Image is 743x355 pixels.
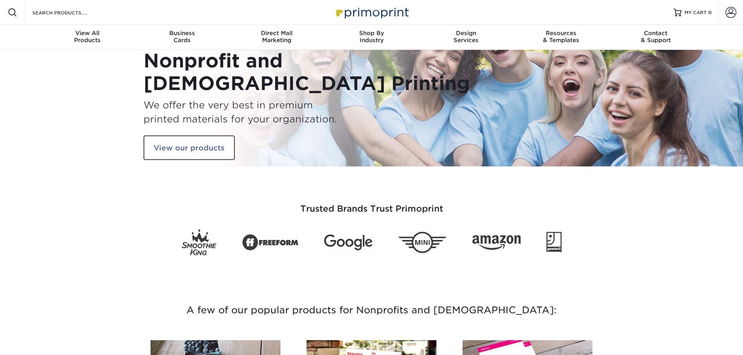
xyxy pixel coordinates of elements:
a: View our products [144,135,235,160]
span: Design [419,30,514,37]
div: Products [40,30,135,44]
a: Shop ByIndustry [324,25,419,50]
img: Google [324,235,372,251]
span: Resources [514,30,608,37]
img: Mini [398,232,447,253]
div: & Templates [514,30,608,44]
a: View AllProducts [40,25,135,50]
span: View All [40,30,135,37]
span: Contact [608,30,703,37]
a: Resources& Templates [514,25,608,50]
img: Goodwill [546,232,562,253]
img: Smoothie King [182,230,216,256]
img: Amazon [472,235,521,250]
div: Services [419,30,514,44]
a: BusinessCards [135,25,229,50]
span: MY CART [684,9,707,16]
span: Direct Mail [229,30,324,37]
input: SEARCH PRODUCTS..... [32,8,108,17]
h3: We offer the very best in premium printed materials for your organization. [144,98,366,126]
span: 0 [708,10,712,15]
a: Contact& Support [608,25,703,50]
h1: Nonprofit and [DEMOGRAPHIC_DATA] Printing [144,50,366,95]
span: Business [135,30,229,37]
div: Industry [324,30,419,44]
img: Freeform [242,230,298,255]
div: Cards [135,30,229,44]
div: & Support [608,30,703,44]
h3: Trusted Brands Trust Primoprint [144,185,600,223]
img: Primoprint [333,4,411,21]
span: Shop By [324,30,419,37]
a: DesignServices [419,25,514,50]
a: Direct MailMarketing [229,25,324,50]
div: Marketing [229,30,324,44]
h3: A few of our popular products for Nonprofits and [DEMOGRAPHIC_DATA]: [144,283,600,337]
